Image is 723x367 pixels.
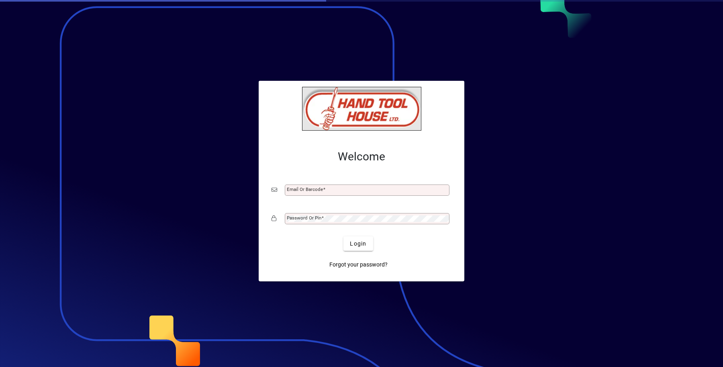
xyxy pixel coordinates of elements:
mat-label: Password or Pin [287,215,321,221]
h2: Welcome [272,150,451,164]
a: Forgot your password? [326,257,391,272]
span: Login [350,240,366,248]
mat-label: Email or Barcode [287,187,323,192]
span: Forgot your password? [329,260,388,269]
button: Login [343,236,373,251]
